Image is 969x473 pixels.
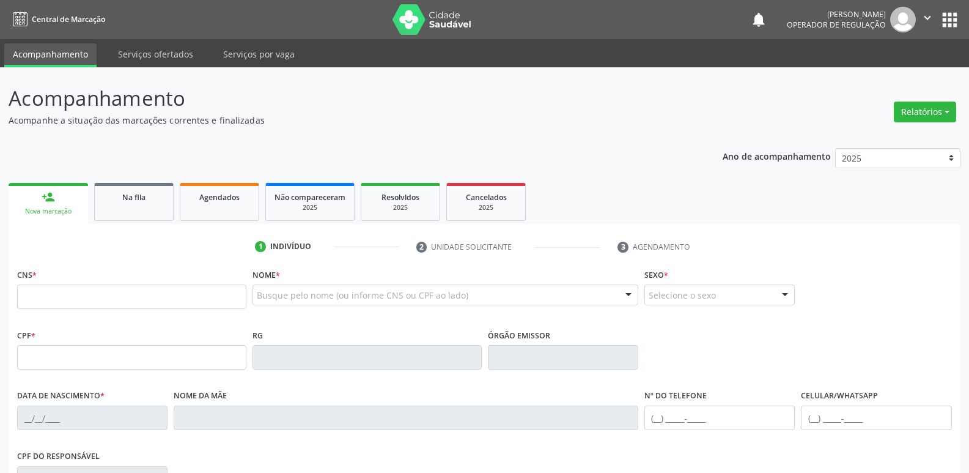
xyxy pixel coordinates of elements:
input: (__) _____-_____ [644,406,795,430]
span: Operador de regulação [787,20,886,30]
label: Data de nascimento [17,387,105,406]
div: [PERSON_NAME] [787,9,886,20]
a: Serviços por vaga [215,43,303,65]
button: apps [939,9,960,31]
label: Nome [252,266,280,285]
div: Nova marcação [17,207,79,216]
label: Celular/WhatsApp [801,387,878,406]
label: Sexo [644,266,668,285]
a: Central de Marcação [9,9,105,29]
label: CPF do responsável [17,447,100,466]
img: img [890,7,916,32]
div: 2025 [455,203,517,212]
label: CNS [17,266,37,285]
label: Órgão emissor [488,326,550,345]
div: 2025 [274,203,345,212]
span: Selecione o sexo [649,289,716,302]
div: 2025 [370,203,431,212]
label: RG [252,326,263,345]
button:  [916,7,939,32]
label: Nome da mãe [174,387,227,406]
p: Acompanhe a situação das marcações correntes e finalizadas [9,114,675,127]
p: Acompanhamento [9,83,675,114]
input: (__) _____-_____ [801,406,951,430]
span: Central de Marcação [32,14,105,24]
span: Não compareceram [274,192,345,203]
span: Busque pelo nome (ou informe CNS ou CPF ao lado) [257,289,468,302]
a: Serviços ofertados [109,43,202,65]
i:  [921,11,934,24]
button: Relatórios [894,102,956,122]
div: 1 [255,241,266,252]
div: person_add [42,190,55,204]
span: Agendados [199,192,240,203]
button: notifications [750,11,767,28]
div: Indivíduo [270,241,311,252]
span: Na fila [122,192,146,203]
a: Acompanhamento [4,43,97,67]
span: Cancelados [466,192,507,203]
label: CPF [17,326,35,345]
p: Ano de acompanhamento [723,148,831,163]
label: Nº do Telefone [644,387,707,406]
input: __/__/____ [17,406,168,430]
span: Resolvidos [381,192,419,203]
